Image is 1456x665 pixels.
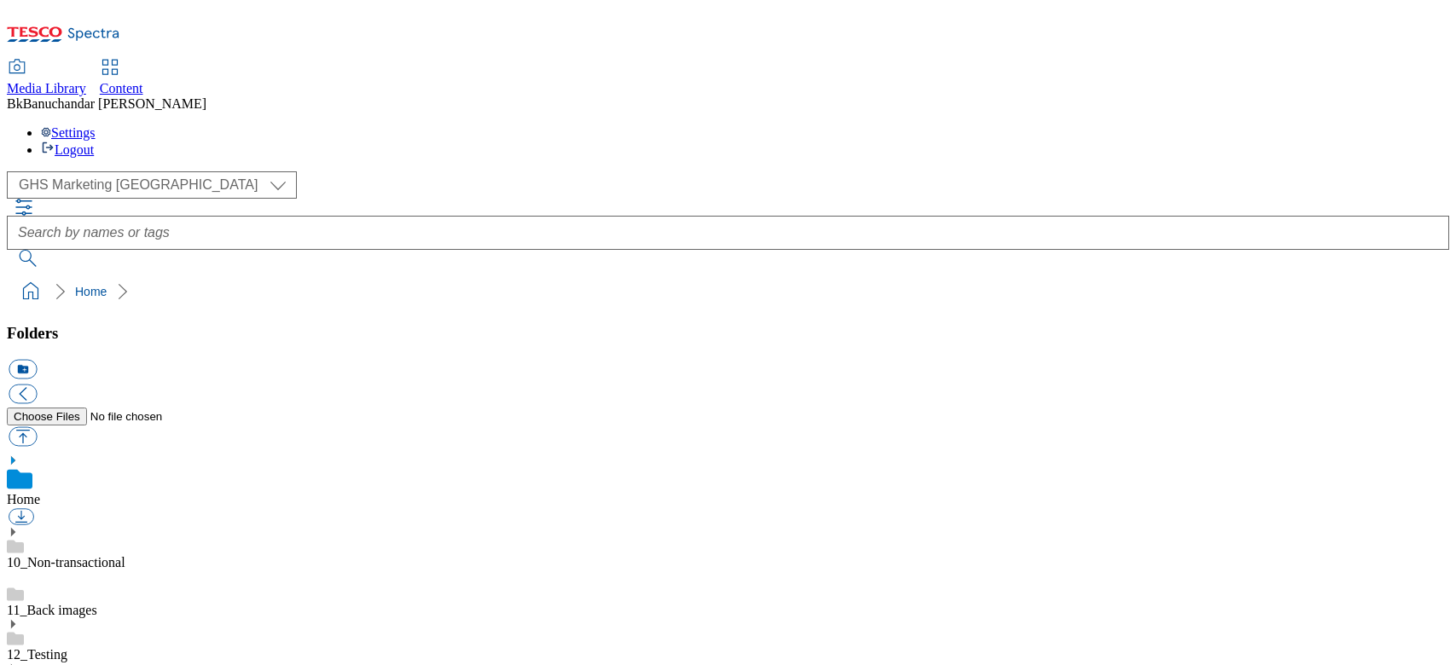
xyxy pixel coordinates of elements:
input: Search by names or tags [7,216,1449,250]
span: Media Library [7,81,86,95]
a: Media Library [7,61,86,96]
span: Banuchandar [PERSON_NAME] [23,96,207,111]
nav: breadcrumb [7,275,1449,308]
a: 10_Non-transactional [7,555,125,570]
span: Content [100,81,143,95]
a: home [17,278,44,305]
h3: Folders [7,324,1449,343]
a: Home [7,492,40,506]
a: Home [75,285,107,298]
a: Settings [41,125,96,140]
a: 12_Testing [7,647,67,662]
a: Logout [41,142,94,157]
a: Content [100,61,143,96]
a: 11_Back images [7,603,97,617]
span: Bk [7,96,23,111]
